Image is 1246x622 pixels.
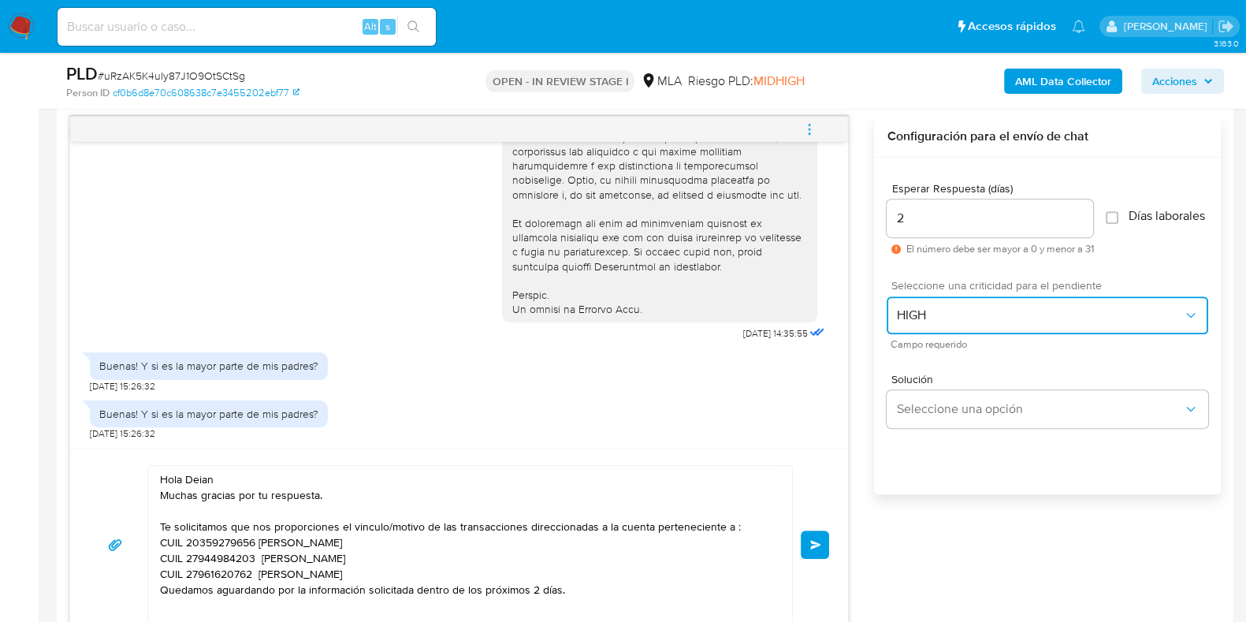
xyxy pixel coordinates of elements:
[968,18,1056,35] span: Accesos rápidos
[397,16,430,38] button: search-icon
[1123,19,1212,34] p: noelia.huarte@mercadolibre.com
[887,390,1208,428] button: Seleccione una opción
[891,183,1098,195] span: Esperar Respuesta (días)
[887,296,1208,334] button: HIGH
[641,73,681,90] div: MLA
[1141,69,1224,94] button: Acciones
[891,341,1212,348] span: Campo requerido
[1152,69,1197,94] span: Acciones
[90,380,155,393] span: [DATE] 15:26:32
[113,86,299,100] a: cf0b6d8e70c608638c7e3455202ebf77
[742,327,807,340] span: [DATE] 14:35:55
[90,427,155,440] span: [DATE] 15:26:32
[1072,20,1085,33] a: Notificaciones
[887,208,1093,229] input: days_to_wait
[896,307,1183,323] span: HIGH
[810,540,821,549] span: Enviar
[906,244,1093,255] span: El número debe ser mayor a 0 y menor a 31
[891,374,1213,385] span: Solución
[99,359,318,373] div: Buenas! Y si es la mayor parte de mis padres?
[753,72,804,90] span: MIDHIGH
[783,110,835,148] button: menu-action
[887,128,1208,144] h3: Configuración para el envío de chat
[891,280,1213,291] span: Seleccione una criticidad para el pendiente
[1128,208,1204,224] span: Días laborales
[58,17,436,37] input: Buscar usuario o caso...
[1213,37,1238,50] span: 3.163.0
[364,19,377,34] span: Alt
[1004,69,1122,94] button: AML Data Collector
[1218,18,1234,35] a: Salir
[687,73,804,90] span: Riesgo PLD:
[98,68,245,84] span: # uRzAK5K4uIy87J1O9OtSCtSg
[66,61,98,86] b: PLD
[1106,211,1118,224] input: Días laborales
[385,19,390,34] span: s
[485,70,634,92] p: OPEN - IN REVIEW STAGE I
[1015,69,1111,94] b: AML Data Collector
[66,86,110,100] b: Person ID
[801,531,829,559] button: Enviar
[896,401,1183,417] span: Seleccione una opción
[99,407,318,421] div: Buenas! Y si es la mayor parte de mis padres?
